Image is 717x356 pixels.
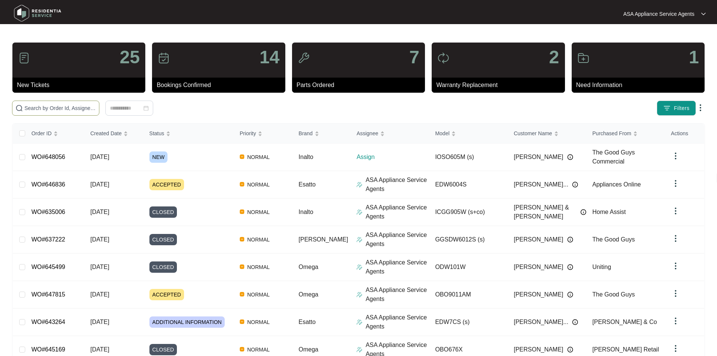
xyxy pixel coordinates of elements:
[158,52,170,64] img: icon
[244,345,273,354] span: NORMAL
[514,180,568,189] span: [PERSON_NAME]...
[429,124,508,144] th: Model
[31,291,65,298] a: WO#647815
[234,124,293,144] th: Priority
[665,124,704,144] th: Actions
[298,236,348,243] span: [PERSON_NAME]
[435,129,449,138] span: Model
[31,181,65,188] a: WO#646836
[240,209,244,214] img: Vercel Logo
[149,316,225,328] span: ADDITIONAL INFORMATION
[365,176,429,194] p: ASA Appliance Service Agents
[567,292,573,298] img: Info icon
[240,347,244,351] img: Vercel Logo
[15,104,23,112] img: search-icon
[292,124,350,144] th: Brand
[143,124,234,144] th: Status
[240,237,244,241] img: Vercel Logo
[365,258,429,276] p: ASA Appliance Service Agents
[671,261,680,270] img: dropdown arrow
[25,124,84,144] th: Order ID
[674,104,690,112] span: Filters
[356,347,362,353] img: Assigner Icon
[90,209,109,215] span: [DATE]
[18,52,30,64] img: icon
[429,309,508,336] td: EDW7CS (s)
[240,264,244,269] img: Vercel Logo
[90,154,109,160] span: [DATE]
[365,313,429,331] p: ASA Appliance Service Agents
[514,235,563,244] span: [PERSON_NAME]
[240,319,244,324] img: Vercel Logo
[157,81,285,90] p: Bookings Confirmed
[514,345,563,354] span: [PERSON_NAME]
[696,103,705,112] img: dropdown arrow
[149,261,177,273] span: CLOSED
[663,104,671,112] img: filter icon
[549,48,559,66] p: 2
[576,81,705,90] p: Need Information
[592,129,631,138] span: Purchased From
[671,289,680,298] img: dropdown arrow
[298,154,313,160] span: Inalto
[149,129,164,138] span: Status
[356,292,362,298] img: Assigner Icon
[514,129,552,138] span: Customer Name
[149,289,184,300] span: ACCEPTED
[298,209,313,215] span: Inalto
[298,346,318,353] span: Omega
[592,346,659,353] span: [PERSON_NAME] Retail
[577,52,589,64] img: icon
[671,316,680,325] img: dropdown arrow
[120,48,140,66] p: 25
[297,81,425,90] p: Parts Ordered
[90,236,109,243] span: [DATE]
[90,319,109,325] span: [DATE]
[31,209,65,215] a: WO#635006
[671,151,680,160] img: dropdown arrow
[244,318,273,327] span: NORMAL
[90,291,109,298] span: [DATE]
[429,281,508,309] td: OBO9011AM
[671,234,680,243] img: dropdown arrow
[31,129,52,138] span: Order ID
[90,264,109,270] span: [DATE]
[592,209,626,215] span: Home Assist
[149,344,177,355] span: CLOSED
[298,264,318,270] span: Omega
[567,347,573,353] img: Info icon
[90,181,109,188] span: [DATE]
[298,291,318,298] span: Omega
[580,209,586,215] img: Info icon
[31,264,65,270] a: WO#645499
[244,235,273,244] span: NORMAL
[586,124,665,144] th: Purchased From
[240,154,244,159] img: Vercel Logo
[356,237,362,243] img: Assigner Icon
[592,181,641,188] span: Appliances Online
[429,226,508,254] td: GGSDW6012S (s)
[671,206,680,215] img: dropdown arrow
[657,101,696,116] button: filter iconFilters
[31,154,65,160] a: WO#648056
[623,10,694,18] p: ASA Appliance Service Agents
[31,236,65,243] a: WO#637222
[244,263,273,272] span: NORMAL
[298,181,315,188] span: Esatto
[592,236,635,243] span: The Good Guys
[437,52,449,64] img: icon
[356,319,362,325] img: Assigner Icon
[31,319,65,325] a: WO#643264
[244,153,273,162] span: NORMAL
[365,203,429,221] p: ASA Appliance Service Agents
[244,208,273,217] span: NORMAL
[592,291,635,298] span: The Good Guys
[298,52,310,64] img: icon
[572,319,578,325] img: Info icon
[429,171,508,199] td: EDW6004S
[298,129,312,138] span: Brand
[514,153,563,162] span: [PERSON_NAME]
[90,129,122,138] span: Created Date
[567,264,573,270] img: Info icon
[356,129,378,138] span: Assignee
